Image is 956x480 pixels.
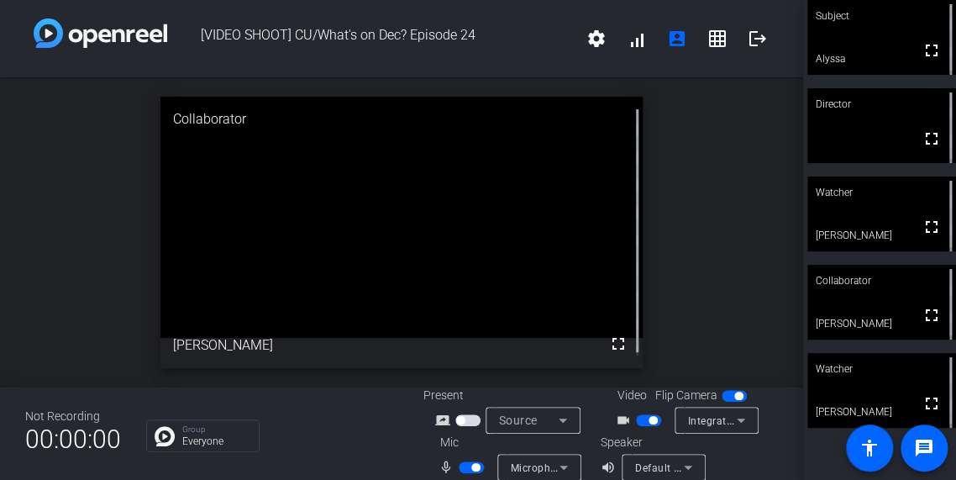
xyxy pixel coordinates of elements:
span: Default - Speakers (Realtek(R) Audio) [635,461,817,474]
div: Present [423,387,591,404]
img: white-gradient.svg [34,18,167,48]
span: 00:00:00 [25,419,121,460]
span: Flip Camera [655,387,717,404]
mat-icon: fullscreen [922,393,942,414]
mat-icon: accessibility [859,438,880,458]
mat-icon: logout [748,29,768,49]
span: [VIDEO SHOOT] CU/What's on Dec? Episode 24 [167,18,576,59]
mat-icon: fullscreen [922,217,942,237]
img: Chat Icon [155,426,175,446]
div: Director [807,88,956,120]
div: Watcher [807,353,956,385]
mat-icon: fullscreen [922,129,942,149]
mat-icon: screen_share_outline [435,410,455,430]
mat-icon: fullscreen [922,305,942,325]
p: Everyone [182,436,250,446]
span: Integrated Camera (04f2:b805) [688,414,842,427]
div: Not Recording [25,408,121,425]
mat-icon: fullscreen [608,334,628,354]
mat-icon: volume_up [601,457,621,477]
div: Collaborator [807,265,956,297]
span: Video [617,387,647,404]
mat-icon: account_box [667,29,687,49]
span: Source [499,414,538,427]
span: Microphone Array (AMD Audio Device) [511,461,699,474]
div: Mic [423,434,591,451]
mat-icon: videocam_outline [616,410,636,430]
mat-icon: mic_none [439,457,459,477]
mat-icon: grid_on [707,29,728,49]
mat-icon: settings [586,29,607,49]
div: Speaker [601,434,701,451]
button: signal_cellular_alt [617,18,657,59]
mat-icon: fullscreen [922,40,942,61]
div: Watcher [807,177,956,208]
div: Collaborator [160,97,643,142]
mat-icon: message [914,438,934,458]
p: Group [182,425,250,434]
